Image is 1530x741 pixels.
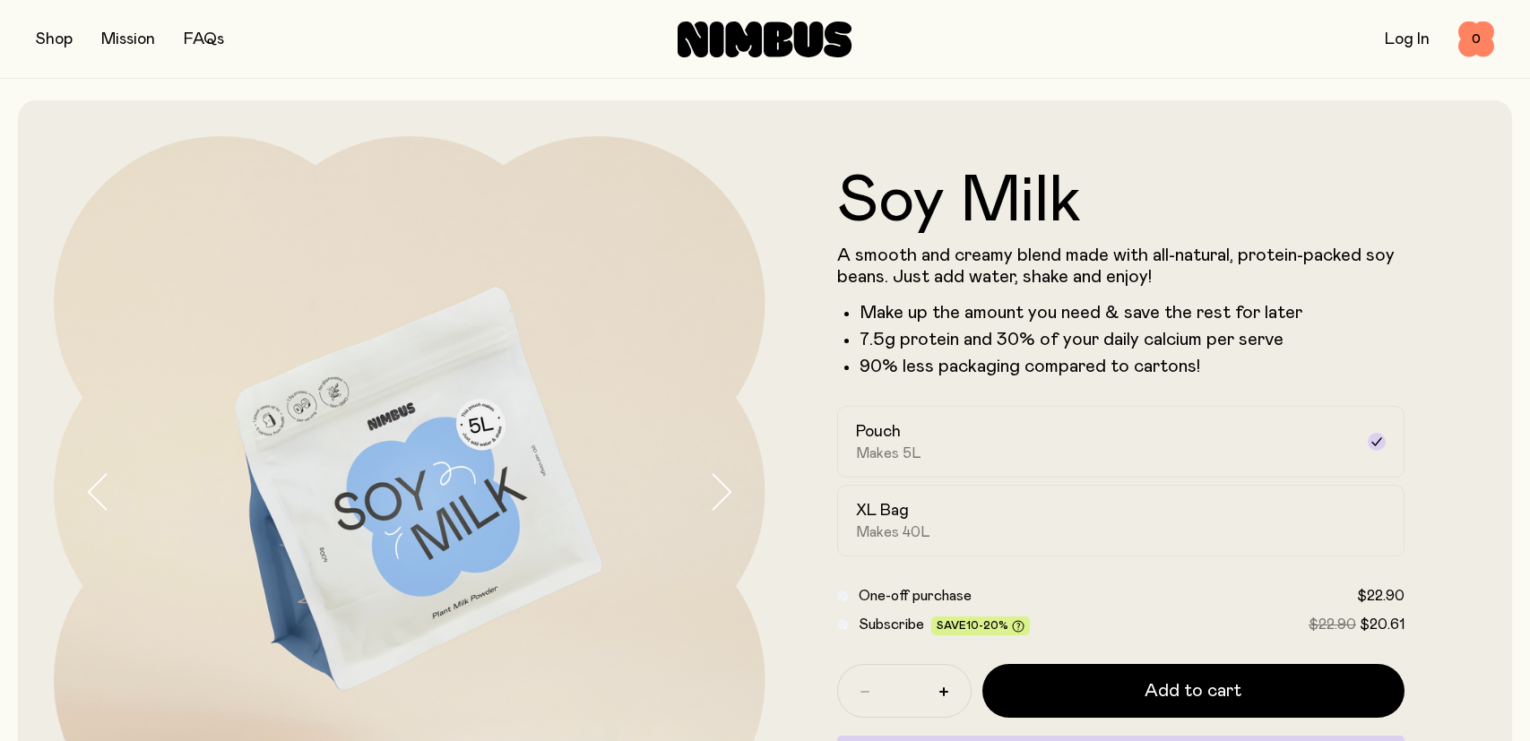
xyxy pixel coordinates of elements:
span: Makes 5L [856,444,921,462]
a: Log In [1385,31,1430,47]
span: One-off purchase [859,589,972,603]
p: A smooth and creamy blend made with all-natural, protein-packed soy beans. Just add water, shake ... [837,245,1405,288]
li: Make up the amount you need & save the rest for later [860,302,1405,323]
h1: Soy Milk [837,169,1405,234]
span: $22.90 [1309,617,1356,632]
a: Mission [101,31,155,47]
a: FAQs [184,31,224,47]
span: Makes 40L [856,523,930,541]
h2: Pouch [856,421,901,443]
span: $22.90 [1357,589,1405,603]
button: 0 [1458,22,1494,57]
h2: XL Bag [856,500,909,521]
li: 7.5g protein and 30% of your daily calcium per serve [860,329,1405,350]
span: Save [937,620,1024,633]
span: $20.61 [1360,617,1405,632]
span: Subscribe [859,617,924,632]
p: 90% less packaging compared to cartons! [860,356,1405,377]
span: 10-20% [966,620,1008,631]
button: Add to cart [982,664,1405,718]
span: Add to cart [1145,678,1241,703]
